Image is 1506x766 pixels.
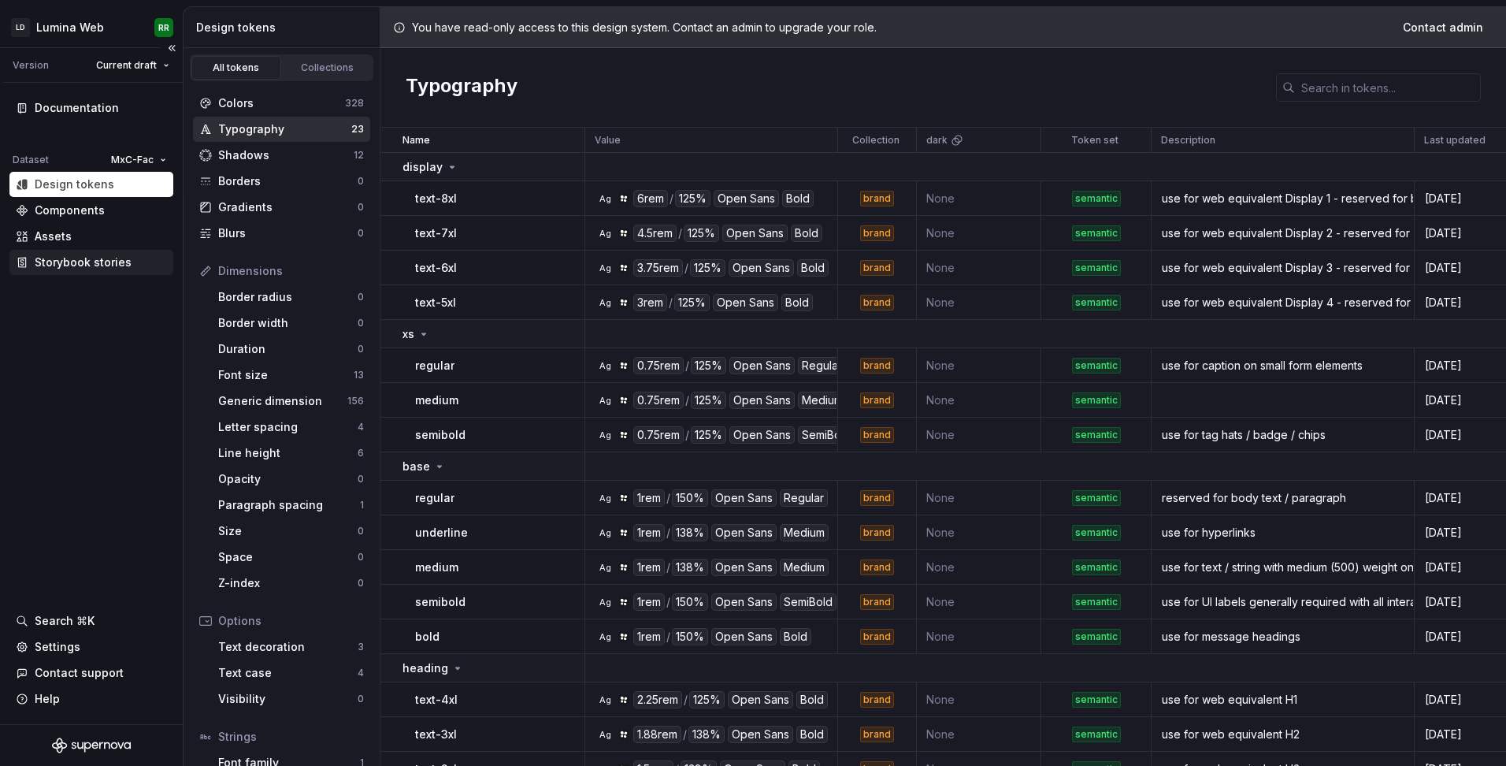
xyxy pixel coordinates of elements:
[415,490,454,506] p: regular
[860,727,894,742] div: brand
[218,523,358,539] div: Size
[358,693,364,705] div: 0
[672,524,708,541] div: 138%
[670,190,673,207] div: /
[212,467,370,492] a: Opacity0
[288,61,367,74] div: Collections
[599,262,611,274] div: Ag
[917,515,1041,550] td: None
[1424,134,1486,147] p: Last updated
[212,571,370,596] a: Z-index0
[212,284,370,310] a: Border radius0
[711,489,777,507] div: Open Sans
[917,216,1041,251] td: None
[860,225,894,241] div: brand
[358,421,364,433] div: 4
[358,551,364,563] div: 0
[728,726,793,743] div: Open Sans
[1152,490,1413,506] div: reserved for body text / paragraph
[685,426,689,444] div: /
[1152,191,1413,206] div: use for web equivalent Display 1 - reserved for banner ads etc. DO NOT use for application UIs (u...
[218,147,354,163] div: Shadows
[9,608,173,634] button: Search ⌘K
[9,250,173,275] a: Storybook stories
[860,594,894,610] div: brand
[402,159,443,175] p: display
[35,229,72,244] div: Assets
[193,195,370,220] a: Gradients0
[796,691,828,708] div: Bold
[415,560,458,575] p: medium
[354,149,364,162] div: 12
[917,418,1041,452] td: None
[52,738,131,753] svg: Supernova Logo
[218,497,360,513] div: Paragraph spacing
[599,359,611,372] div: Ag
[412,20,877,35] p: You have read-only access to this design system. Contact an admin to upgrade your role.
[852,134,900,147] p: Collection
[212,545,370,570] a: Space0
[402,459,430,474] p: base
[1072,525,1121,541] div: semantic
[35,203,105,218] div: Components
[1072,191,1121,206] div: semantic
[780,489,828,507] div: Regular
[599,192,611,205] div: Ag
[1072,295,1121,310] div: semantic
[9,198,173,223] a: Components
[672,628,708,645] div: 150%
[218,289,358,305] div: Border radius
[669,294,673,311] div: /
[1295,73,1481,102] input: Search in tokens...
[406,73,517,102] h2: Typography
[917,619,1041,654] td: None
[633,357,684,374] div: 0.75rem
[13,154,49,166] div: Dataset
[599,728,611,741] div: Ag
[360,499,364,511] div: 1
[212,660,370,686] a: Text case4
[691,357,726,374] div: 125%
[666,559,670,576] div: /
[917,682,1041,717] td: None
[9,172,173,197] a: Design tokens
[798,392,847,409] div: Medium
[691,426,726,444] div: 125%
[415,392,458,408] p: medium
[3,10,180,44] button: LDLumina WebRR
[193,117,370,142] a: Typography23
[196,20,373,35] div: Design tokens
[798,357,846,374] div: Regular
[212,686,370,712] a: Visibility0
[218,729,364,745] div: Strings
[666,628,670,645] div: /
[633,225,677,242] div: 4.5rem
[212,310,370,336] a: Border width0
[415,358,454,374] p: regular
[1072,358,1121,374] div: semantic
[729,426,795,444] div: Open Sans
[9,224,173,249] a: Assets
[35,613,95,629] div: Search ⌘K
[218,121,351,137] div: Typography
[358,227,364,240] div: 0
[917,585,1041,619] td: None
[218,393,347,409] div: Generic dimension
[193,143,370,168] a: Shadows12
[926,134,948,147] p: dark
[860,629,894,645] div: brand
[9,95,173,121] a: Documentation
[672,559,708,576] div: 138%
[1072,225,1121,241] div: semantic
[212,493,370,518] a: Paragraph spacing1
[193,169,370,194] a: Borders0
[1072,594,1121,610] div: semantic
[917,550,1041,585] td: None
[860,692,894,708] div: brand
[684,691,688,708] div: /
[860,358,894,374] div: brand
[1403,20,1483,35] span: Contact admin
[722,225,788,242] div: Open Sans
[1072,490,1121,506] div: semantic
